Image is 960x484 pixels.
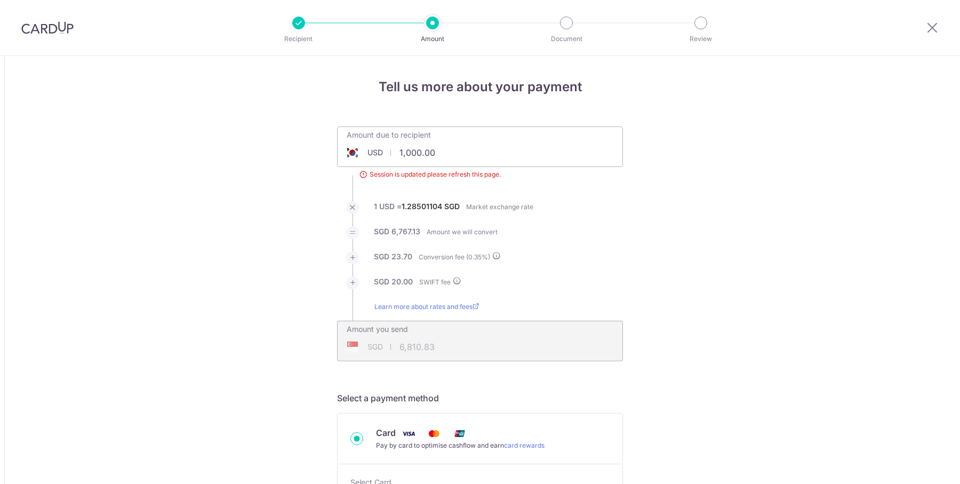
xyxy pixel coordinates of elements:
label: SGD [374,251,389,262]
img: Visa [398,427,419,440]
label: Amount due to recipient [347,130,431,140]
label: Amount we will convert [427,227,498,237]
span: SGD [367,342,383,352]
label: SGD [374,276,389,287]
a: Learn more about rates and fees [374,301,479,321]
label: SWIFT fee [419,276,461,288]
span: Session is updated please refresh this page. [359,169,502,180]
img: Union Pay [449,427,470,440]
span: USD [367,147,383,158]
label: Conversion fee ( %) [419,251,501,263]
a: card rewards [504,441,545,449]
span: 0.35 [468,253,482,261]
label: 6,767.13 [391,226,420,237]
p: Recipient [259,34,338,44]
label: SGD [444,201,460,212]
label: 23.70 [391,251,412,262]
label: 1 USD = [374,201,460,218]
img: CardUp [21,21,74,34]
h4: Tell us more about your payment [337,77,623,97]
label: 1.28501104 [402,201,442,212]
p: Document [527,34,606,44]
div: Card Visa Mastercard Union Pay Pay by card to optimise cashflow and earncard rewards [350,426,610,451]
iframe: Opens a widget where you can find more information [891,452,949,479]
p: Review [661,34,740,44]
label: Amount you send [347,324,408,335]
img: Mastercard [423,427,445,440]
span: Card [376,427,396,438]
label: 20.00 [391,276,413,287]
h5: Select a payment method [337,392,623,404]
label: Market exchange rate [466,202,533,212]
p: Amount [393,34,472,44]
div: Pay by card to optimise cashflow and earn [376,440,545,451]
label: SGD [374,226,389,237]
